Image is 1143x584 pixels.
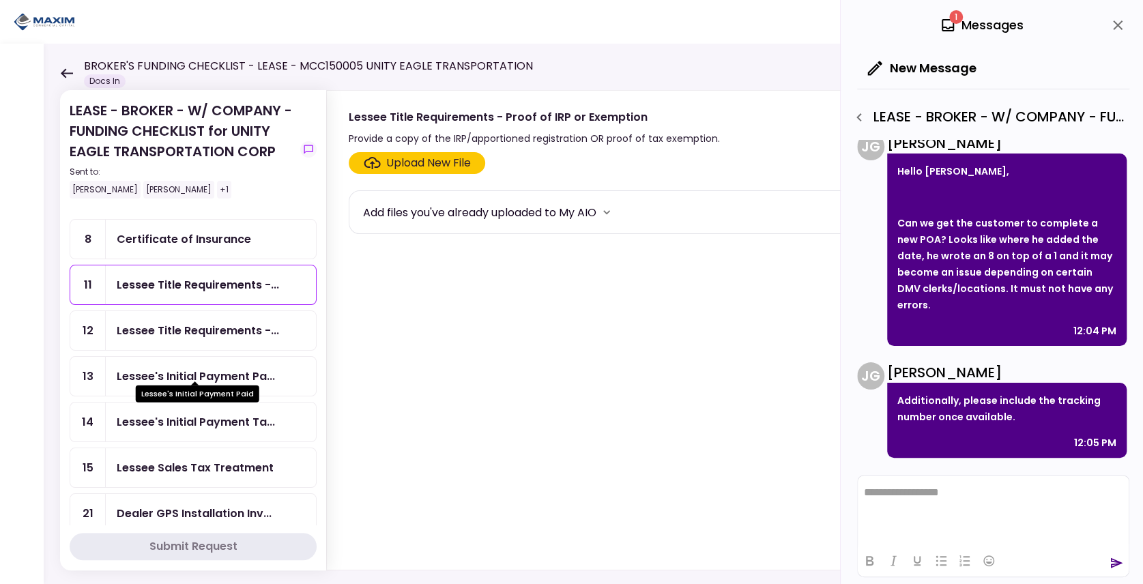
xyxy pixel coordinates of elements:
[84,74,126,88] div: Docs In
[596,202,617,222] button: more
[70,403,106,441] div: 14
[70,219,317,259] a: 8Certificate of Insurance
[887,362,1127,383] div: [PERSON_NAME]
[70,448,106,487] div: 15
[70,181,141,199] div: [PERSON_NAME]
[70,493,317,534] a: 21Dealer GPS Installation Invoice
[117,505,272,522] div: Dealer GPS Installation Invoice
[857,133,884,160] div: J G
[897,215,1116,313] p: Can we get the customer to complete a new POA? Looks like where he added the date, he wrote an 8 ...
[857,362,884,390] div: J G
[70,494,106,533] div: 21
[70,265,106,304] div: 11
[117,368,275,385] div: Lessee's Initial Payment Paid
[897,392,1116,425] p: Additionally, please include the tracking number once available.
[149,538,237,555] div: Submit Request
[953,551,976,570] button: Numbered list
[848,106,1129,129] div: LEASE - BROKER - W/ COMPANY - FUNDING CHECKLIST - POA Copy & Tracking Receipt
[1106,14,1129,37] button: close
[70,166,295,178] div: Sent to:
[117,322,279,339] div: Lessee Title Requirements - Other Requirements
[70,310,317,351] a: 12Lessee Title Requirements - Other Requirements
[117,276,279,293] div: Lessee Title Requirements - Proof of IRP or Exemption
[70,533,317,560] button: Submit Request
[949,10,963,24] span: 1
[349,108,720,126] div: Lessee Title Requirements - Proof of IRP or Exemption
[70,356,317,396] a: 13Lessee's Initial Payment Paid
[897,163,1116,179] p: Hello [PERSON_NAME],
[1074,435,1116,451] div: 12:05 PM
[349,130,720,147] div: Provide a copy of the IRP/apportioned registration OR proof of tax exemption.
[326,90,1116,570] div: Lessee Title Requirements - Proof of IRP or ExemptionProvide a copy of the IRP/apportioned regist...
[349,152,485,174] span: Click here to upload the required document
[882,551,905,570] button: Italic
[386,155,471,171] div: Upload New File
[363,204,596,221] div: Add files you've already uploaded to My AIO
[929,551,953,570] button: Bullet list
[1073,323,1116,339] div: 12:04 PM
[70,402,317,442] a: 14Lessee's Initial Payment Tax Paid
[136,385,259,403] div: Lessee's Initial Payment Paid
[857,50,987,86] button: New Message
[117,231,251,248] div: Certificate of Insurance
[887,133,1127,154] div: [PERSON_NAME]
[70,357,106,396] div: 13
[906,551,929,570] button: Underline
[117,459,274,476] div: Lessee Sales Tax Treatment
[84,58,533,74] h1: BROKER'S FUNDING CHECKLIST - LEASE - MCC150005 UNITY EAGLE TRANSPORTATION
[977,551,1000,570] button: Emojis
[858,476,1129,544] iframe: Rich Text Area
[70,448,317,488] a: 15Lessee Sales Tax Treatment
[70,265,317,305] a: 11Lessee Title Requirements - Proof of IRP or Exemption
[14,12,75,32] img: Partner icon
[70,311,106,350] div: 12
[217,181,231,199] div: +1
[858,551,881,570] button: Bold
[70,220,106,259] div: 8
[940,15,1024,35] div: Messages
[117,413,275,430] div: Lessee's Initial Payment Tax Paid
[143,181,214,199] div: [PERSON_NAME]
[300,141,317,158] button: show-messages
[1110,556,1123,570] button: send
[70,100,295,199] div: LEASE - BROKER - W/ COMPANY - FUNDING CHECKLIST for UNITY EAGLE TRANSPORTATION CORP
